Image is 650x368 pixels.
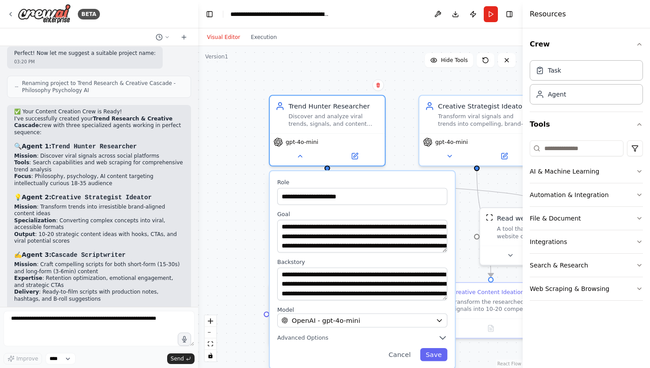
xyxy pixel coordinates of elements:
li: : Philosophy, psychology, AI content targeting intellectually curious 18-35 audience [14,173,184,187]
div: Trend Hunter Researcher [288,101,379,111]
button: Start a new chat [177,32,191,43]
div: Version 1 [205,53,228,60]
nav: breadcrumb [230,10,330,19]
button: AI & Machine Learning [530,160,643,183]
button: Advanced Options [277,333,447,342]
button: Switch to previous chat [152,32,173,43]
div: Creative Strategist IdeatorTransform viral signals and trends into compelling, brand-aligned cont... [418,95,535,167]
button: OpenAI - gpt-4o-mini [277,314,447,328]
strong: Output [14,231,35,237]
strong: Expertise [14,275,42,281]
button: Open in side panel [478,151,530,162]
li: : Converting complex concepts into viral, accessible formats [14,217,184,231]
span: OpenAI - gpt-4o-mini [292,316,360,325]
button: Cancel [383,348,417,361]
strong: Delivery [14,289,39,295]
div: Tools [530,137,643,308]
span: gpt-4o-mini [286,138,318,146]
div: A tool that can be used to read a website content. [497,225,589,240]
button: Hide left sidebar [203,8,216,20]
div: ScrapeWebsiteToolRead website contentA tool that can be used to read a website content. [479,207,596,266]
div: Creative Content Ideation [452,289,524,296]
h3: 💡 [14,193,184,202]
div: Read website content [497,214,568,223]
button: Open in side panel [328,151,381,162]
h3: ✍️ [14,250,184,260]
li: : Discover viral signals across social platforms [14,153,184,160]
button: Integrations [530,230,643,253]
div: Crew [530,57,643,112]
button: fit view [205,338,216,350]
h2: ✅ Your Content Creation Crew is Ready! [14,108,184,116]
div: Creative Strategist Ideator [438,101,529,111]
span: Advanced Options [277,334,329,341]
li: : Transform trends into irresistible brand-aligned content ideas [14,204,184,217]
li: : 10-20 strategic content ideas with hooks, CTAs, and viral potential scores [14,231,184,245]
label: Goal [277,210,447,218]
code: Trend Hunter Researcher [51,143,137,150]
div: Trend Hunter ResearcherDiscover and analyze viral trends, signals, and content patterns across so... [269,95,386,167]
div: Transform viral signals and trends into compelling, brand-aligned content ideas that combine phil... [438,112,529,128]
li: : Search capabilities and web scraping for comprehensive trend analysis [14,159,184,173]
h4: Resources [530,9,566,19]
button: Crew [530,32,643,57]
div: React Flow controls [205,315,216,361]
button: Send [167,353,195,364]
button: Automation & Integration [530,183,643,206]
div: Agent [548,90,566,99]
strong: Mission [14,204,37,210]
p: I've successfully created your crew with three specialized agents working in perfect sequence: [14,116,184,136]
span: Hide Tools [441,57,468,64]
button: Save [420,348,447,361]
button: Open in side panel [512,323,545,334]
button: Click to speak your automation idea [178,333,191,346]
p: Perfect! Now let me suggest a suitable project name: [14,50,156,57]
button: zoom in [205,315,216,327]
img: Logo [18,4,71,24]
button: Search & Research [530,254,643,277]
a: React Flow attribution [497,361,521,366]
button: Tools [530,112,643,137]
strong: Tools [14,159,29,166]
div: 03:20 PM [14,58,156,65]
button: Visual Editor [202,32,245,43]
strong: Specialization [14,217,56,224]
img: ScrapeWebsiteTool [486,214,493,221]
li: : Ready-to-film scripts with production notes, hashtags, and B-roll suggestions [14,289,184,302]
strong: Focus [14,173,31,179]
button: zoom out [205,327,216,338]
button: File & Document [530,207,643,230]
span: gpt-4o-mini [435,138,468,146]
button: Hide right sidebar [503,8,516,20]
div: BETA [78,9,100,19]
button: No output available [471,323,510,334]
span: Improve [16,355,38,362]
button: Delete node [372,79,384,91]
h3: 🔍 [14,142,184,151]
strong: Mission [14,153,37,159]
li: : Retention optimization, emotional engagement, and strategic CTAs [14,275,184,289]
div: Task [548,66,561,75]
div: Creative Content IdeationTransform the researched viral signals into 10-20 compelling, brand-alig... [432,282,549,339]
label: Model [277,306,447,314]
strong: Trend Research & Creative Cascade [14,116,172,129]
div: Transform the researched viral signals into 10-20 compelling, brand-aligned content ideas optimiz... [452,298,543,313]
div: Discover and analyze viral trends, signals, and content patterns across social media platforms th... [288,112,379,128]
strong: Agent 2: [22,194,152,201]
g: Edge from 82ec7286-4685-4c83-a1e4-6d73840e4ca4 to c914a377-a5f7-417e-9932-3c4079d73977 [472,171,496,277]
button: Execution [245,32,282,43]
button: Hide Tools [425,53,473,67]
span: Renaming project to Trend Research & Creative Cascade - Philosophy Psychology AI [22,80,184,94]
button: toggle interactivity [205,350,216,361]
button: Web Scraping & Browsing [530,277,643,300]
strong: Mission [14,261,37,267]
code: Cascade Scriptwriter [51,252,126,259]
code: Creative Strategist Ideator [51,194,152,201]
strong: Agent 3: [22,251,126,258]
label: Role [277,178,447,186]
button: Improve [4,353,42,364]
label: Backstory [277,258,447,266]
strong: Agent 1: [22,143,137,150]
li: : Craft compelling scripts for both short-form (15-30s) and long-form (3-6min) content [14,261,184,275]
span: Send [171,355,184,362]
